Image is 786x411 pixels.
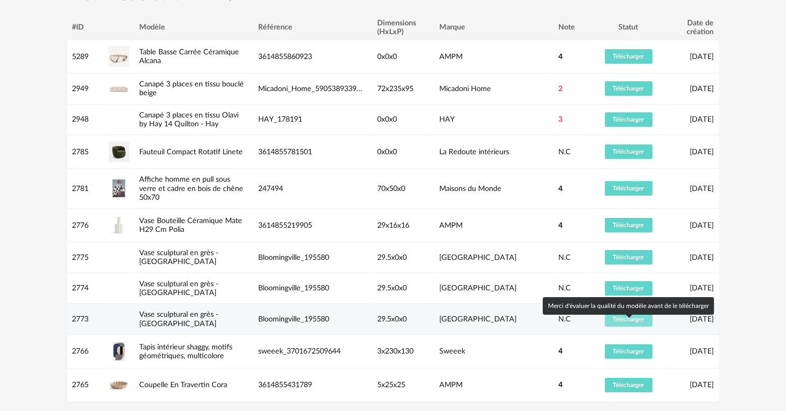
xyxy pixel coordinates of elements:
[605,218,652,232] button: Télécharger
[140,148,243,156] a: Fauteuil Compact Rotatif Linete
[559,184,563,193] span: 4
[435,84,554,93] div: Micadoni Home
[668,19,719,37] div: Date de création
[435,184,554,193] div: Maisons du Monde
[259,315,330,323] span: Bloomingville_195580
[67,23,103,32] div: #ID
[668,84,719,93] div: [DATE]
[613,222,644,228] span: Télécharger
[67,315,103,324] div: 2773
[67,253,103,262] div: 2775
[254,23,373,32] div: Référence
[140,343,233,360] a: Tapis intérieur shaggy, motifs géométriques, multicolore
[67,84,103,93] div: 2949
[668,380,719,389] div: [DATE]
[373,19,435,37] div: Dimensions (HxLxP)
[605,112,652,127] button: Télécharger
[435,315,554,324] div: [GEOGRAPHIC_DATA]
[605,81,652,96] button: Télécharger
[543,297,714,315] div: Merci d'évaluer la qualité du modèle avant de le télécharger
[373,221,435,230] div: 29x16x16
[259,347,341,355] span: sweeek_3701672509644
[435,347,554,356] div: Sweeek
[668,221,719,230] div: [DATE]
[559,148,571,156] span: N.C
[559,84,563,93] span: 2
[373,52,435,61] div: 0x0x0
[668,315,719,324] div: [DATE]
[373,253,435,262] div: 29.5x0x0
[259,53,313,61] span: 3614855860923
[613,185,644,192] span: Télécharger
[668,184,719,193] div: [DATE]
[135,23,254,32] div: Modèle
[109,81,129,96] img: Canapé 3 places en tissu bouclé beige
[140,48,240,65] a: Table Basse Carrée Céramique Alcana
[613,149,644,155] span: Télécharger
[590,23,668,32] div: Statut
[259,254,330,261] span: Bloomingville_195580
[109,215,129,236] img: Vase Bouteille Céramique Mate H29 Cm Polia
[559,52,563,61] span: 4
[554,23,590,32] div: Note
[605,144,652,159] button: Télécharger
[67,347,103,356] div: 2766
[605,281,652,296] button: Télécharger
[559,254,571,261] span: N.C
[259,222,313,229] span: 3614855219905
[259,185,284,193] span: 247494
[605,344,652,359] button: Télécharger
[373,115,435,124] div: 0x0x0
[559,221,563,230] span: 4
[373,315,435,324] div: 29.5x0x0
[140,80,244,97] a: Canapé 3 places en tissu bouclé beige
[668,347,719,356] div: [DATE]
[613,116,644,123] span: Télécharger
[373,284,435,292] div: 29.5x0x0
[559,315,571,323] span: N.C
[435,380,554,389] div: AMPM
[605,312,652,327] button: Télécharger
[373,347,435,356] div: 3x230x130
[67,52,103,61] div: 5289
[109,46,129,67] img: Table Basse Carrée Céramique Alcana
[613,53,644,60] span: Télécharger
[67,184,103,193] div: 2781
[67,148,103,156] div: 2785
[613,285,644,291] span: Télécharger
[259,381,313,389] span: 3614855431789
[605,378,652,392] button: Télécharger
[67,380,103,389] div: 2765
[373,84,435,93] div: 72x235x95
[668,148,719,156] div: [DATE]
[373,148,435,156] div: 0x0x0
[140,280,219,297] a: Vase sculptural en grès - [GEOGRAPHIC_DATA]
[613,254,644,260] span: Télécharger
[435,221,554,230] div: AMPM
[435,253,554,262] div: [GEOGRAPHIC_DATA]
[613,85,644,92] span: Télécharger
[259,115,303,123] span: HAY_178191
[140,249,219,266] a: Vase sculptural en grès - [GEOGRAPHIC_DATA]
[605,250,652,265] button: Télécharger
[109,375,129,395] img: Coupelle En Travertin Cora
[613,382,644,388] span: Télécharger
[140,111,239,128] a: Canapé 3 places en tissu Olavi by Hay 14 Quilton - Hay
[668,115,719,124] div: [DATE]
[67,284,103,292] div: 2774
[668,52,719,61] div: [DATE]
[668,253,719,262] div: [DATE]
[605,181,652,196] button: Télécharger
[559,347,563,356] span: 4
[140,381,228,389] a: Coupelle En Travertin Cora
[259,148,313,156] span: 3614855781501
[259,284,330,292] span: Bloomingville_195580
[67,221,103,230] div: 2776
[109,178,129,199] img: Affiche homme en pull sous verre et cadre en bois de chêne 50x70
[140,175,244,201] a: Affiche homme en pull sous verre et cadre en bois de chêne 50x70
[605,49,652,64] button: Télécharger
[559,115,563,124] span: 3
[435,52,554,61] div: AMPM
[259,85,369,93] span: Micadoni_Home_5905389339862
[140,217,243,233] a: Vase Bouteille Céramique Mate H29 Cm Polia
